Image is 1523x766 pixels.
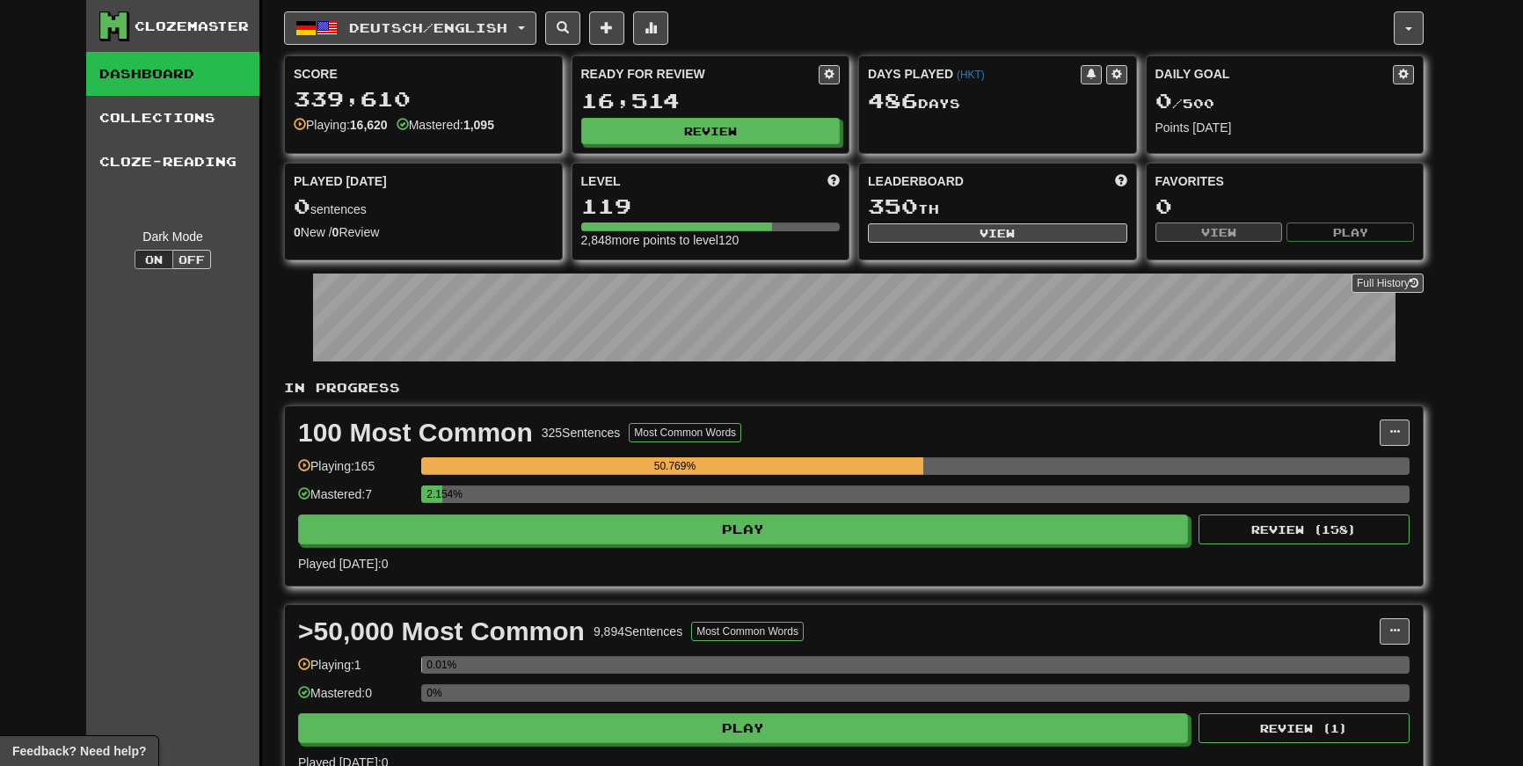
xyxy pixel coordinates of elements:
div: 339,610 [294,88,553,110]
button: Off [172,250,211,269]
span: 0 [294,193,310,218]
strong: 0 [294,225,301,239]
a: Dashboard [86,52,259,96]
strong: 16,620 [350,118,388,132]
div: Points [DATE] [1155,119,1415,136]
div: 2,848 more points to level 120 [581,231,841,249]
div: Playing: 1 [298,656,412,685]
div: >50,000 Most Common [298,618,585,645]
button: Play [298,514,1188,544]
span: 350 [868,193,918,218]
div: 325 Sentences [542,424,621,441]
span: 0 [1155,88,1172,113]
span: Open feedback widget [12,742,146,760]
div: Mastered: 0 [298,684,412,713]
p: In Progress [284,379,1424,397]
span: Score more points to level up [827,172,840,190]
div: Clozemaster [135,18,249,35]
button: Play [298,713,1188,743]
strong: 1,095 [463,118,494,132]
span: / 500 [1155,96,1214,111]
button: Most Common Words [629,423,741,442]
button: View [868,223,1127,243]
div: Score [294,65,553,83]
div: Day s [868,90,1127,113]
button: Search sentences [545,11,580,45]
button: Review (158) [1199,514,1410,544]
button: Play [1286,223,1414,242]
div: sentences [294,195,553,218]
div: 16,514 [581,90,841,112]
div: 100 Most Common [298,419,533,446]
div: Mastered: 7 [298,485,412,514]
div: 9,894 Sentences [594,623,682,640]
button: Deutsch/English [284,11,536,45]
a: Cloze-Reading [86,140,259,184]
div: Dark Mode [99,228,246,245]
button: View [1155,223,1283,242]
button: More stats [633,11,668,45]
span: Played [DATE]: 0 [298,557,388,571]
span: 486 [868,88,918,113]
div: New / Review [294,223,553,241]
div: Mastered: [397,116,494,134]
button: Add sentence to collection [589,11,624,45]
span: Played [DATE] [294,172,387,190]
div: Favorites [1155,172,1415,190]
button: Most Common Words [691,622,804,641]
div: 0 [1155,195,1415,217]
button: Review (1) [1199,713,1410,743]
button: Review [581,118,841,144]
div: th [868,195,1127,218]
div: 119 [581,195,841,217]
div: Days Played [868,65,1081,83]
a: (HKT) [957,69,985,81]
strong: 0 [332,225,339,239]
span: Leaderboard [868,172,964,190]
div: Playing: 165 [298,457,412,486]
button: On [135,250,173,269]
span: Deutsch / English [349,20,507,35]
div: Playing: [294,116,388,134]
div: 2.154% [426,485,442,503]
div: 50.769% [426,457,922,475]
div: Daily Goal [1155,65,1394,84]
a: Full History [1352,274,1424,293]
span: Level [581,172,621,190]
a: Collections [86,96,259,140]
div: Ready for Review [581,65,820,83]
span: This week in points, UTC [1115,172,1127,190]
